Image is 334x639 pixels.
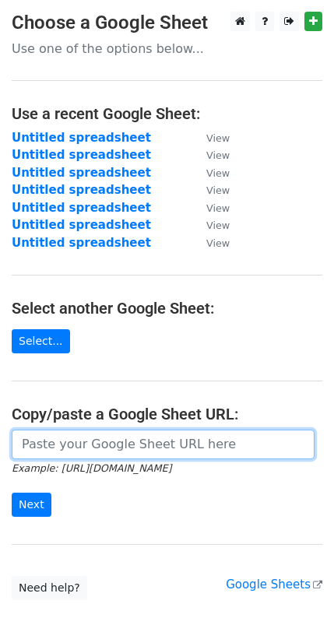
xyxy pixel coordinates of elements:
[12,236,151,250] a: Untitled spreadsheet
[12,148,151,162] a: Untitled spreadsheet
[12,218,151,232] a: Untitled spreadsheet
[191,236,230,250] a: View
[12,131,151,145] a: Untitled spreadsheet
[12,405,322,423] h4: Copy/paste a Google Sheet URL:
[206,184,230,196] small: View
[12,430,315,459] input: Paste your Google Sheet URL here
[12,329,70,353] a: Select...
[191,218,230,232] a: View
[12,299,322,318] h4: Select another Google Sheet:
[191,131,230,145] a: View
[12,40,322,57] p: Use one of the options below...
[206,219,230,231] small: View
[206,237,230,249] small: View
[256,564,334,639] iframe: Chat Widget
[12,576,87,600] a: Need help?
[12,12,322,34] h3: Choose a Google Sheet
[12,462,171,474] small: Example: [URL][DOMAIN_NAME]
[206,132,230,144] small: View
[12,201,151,215] a: Untitled spreadsheet
[12,183,151,197] a: Untitled spreadsheet
[206,202,230,214] small: View
[12,166,151,180] a: Untitled spreadsheet
[191,183,230,197] a: View
[12,104,322,123] h4: Use a recent Google Sheet:
[12,493,51,517] input: Next
[191,148,230,162] a: View
[226,578,322,592] a: Google Sheets
[206,149,230,161] small: View
[206,167,230,179] small: View
[191,201,230,215] a: View
[191,166,230,180] a: View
